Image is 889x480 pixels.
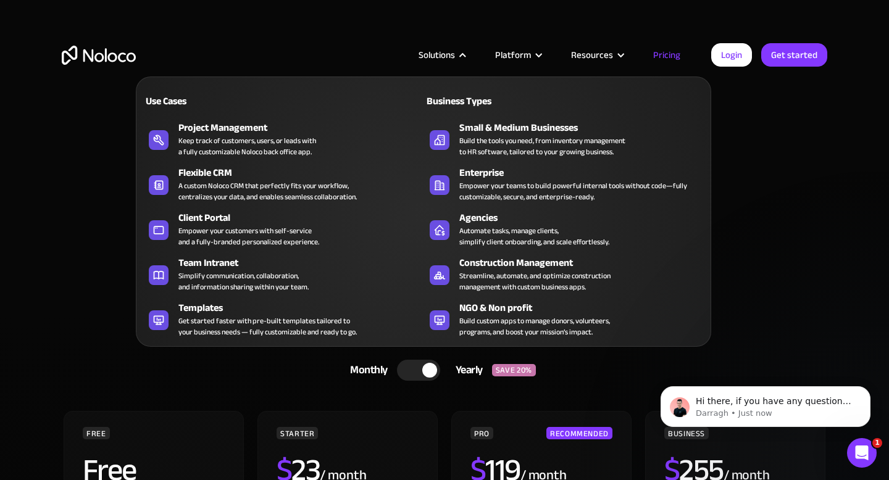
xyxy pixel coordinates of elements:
[459,120,710,135] div: Small & Medium Businesses
[136,59,711,347] nav: Solutions
[424,118,704,160] a: Small & Medium BusinessesBuild the tools you need, from inventory managementto HR software, tailo...
[424,298,704,340] a: NGO & Non profitBuild custom apps to manage donors, volunteers,programs, and boost your mission’s...
[642,360,889,447] iframe: Intercom notifications message
[143,208,424,250] a: Client PortalEmpower your customers with self-serviceand a fully-branded personalized experience.
[424,86,704,115] a: Business Types
[424,208,704,250] a: AgenciesAutomate tasks, manage clients,simplify client onboarding, and scale effortlessly.
[470,427,493,439] div: PRO
[459,165,710,180] div: Enterprise
[178,135,316,157] div: Keep track of customers, users, or leads with a fully customizable Noloco back office app.
[424,94,559,109] div: Business Types
[711,43,752,67] a: Login
[459,135,625,157] div: Build the tools you need, from inventory management to HR software, tailored to your growing busi...
[459,225,609,247] div: Automate tasks, manage clients, simplify client onboarding, and scale effortlessly.
[277,427,318,439] div: STARTER
[178,315,357,337] div: Get started faster with pre-built templates tailored to your business needs — fully customizable ...
[556,47,638,63] div: Resources
[178,120,429,135] div: Project Management
[459,210,710,225] div: Agencies
[492,364,536,376] div: SAVE 20%
[480,47,556,63] div: Platform
[761,43,827,67] a: Get started
[62,105,827,179] h1: Flexible Pricing Designed for Business
[143,163,424,205] a: Flexible CRMA custom Noloco CRM that perfectly fits your workflow,centralizes your data, and enab...
[495,47,531,63] div: Platform
[143,298,424,340] a: TemplatesGet started faster with pre-built templates tailored toyour business needs — fully custo...
[847,438,877,468] iframe: Intercom live chat
[459,180,698,202] div: Empower your teams to build powerful internal tools without code—fully customizable, secure, and ...
[62,323,827,354] div: CHOOSE YOUR PLAN
[419,47,455,63] div: Solutions
[143,94,278,109] div: Use Cases
[143,86,424,115] a: Use Cases
[459,315,610,337] div: Build custom apps to manage donors, volunteers, programs, and boost your mission’s impact.
[403,47,480,63] div: Solutions
[62,191,827,210] h2: Start for free. Upgrade to support your business at any stage.
[178,300,429,315] div: Templates
[178,225,319,247] div: Empower your customers with self-service and a fully-branded personalized experience.
[178,210,429,225] div: Client Portal
[83,427,110,439] div: FREE
[143,118,424,160] a: Project ManagementKeep track of customers, users, or leads witha fully customizable Noloco back o...
[424,253,704,295] a: Construction ManagementStreamline, automate, and optimize constructionmanagement with custom busi...
[440,361,492,379] div: Yearly
[424,163,704,205] a: EnterpriseEmpower your teams to build powerful internal tools without code—fully customizable, se...
[178,255,429,270] div: Team Intranet
[178,165,429,180] div: Flexible CRM
[335,361,397,379] div: Monthly
[459,300,710,315] div: NGO & Non profit
[638,47,696,63] a: Pricing
[459,255,710,270] div: Construction Management
[143,253,424,295] a: Team IntranetSimplify communication, collaboration,and information sharing within your team.
[62,46,136,65] a: home
[178,270,309,292] div: Simplify communication, collaboration, and information sharing within your team.
[872,438,882,448] span: 1
[178,180,357,202] div: A custom Noloco CRM that perfectly fits your workflow, centralizes your data, and enables seamles...
[459,270,611,292] div: Streamline, automate, and optimize construction management with custom business apps.
[571,47,613,63] div: Resources
[546,427,612,439] div: RECOMMENDED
